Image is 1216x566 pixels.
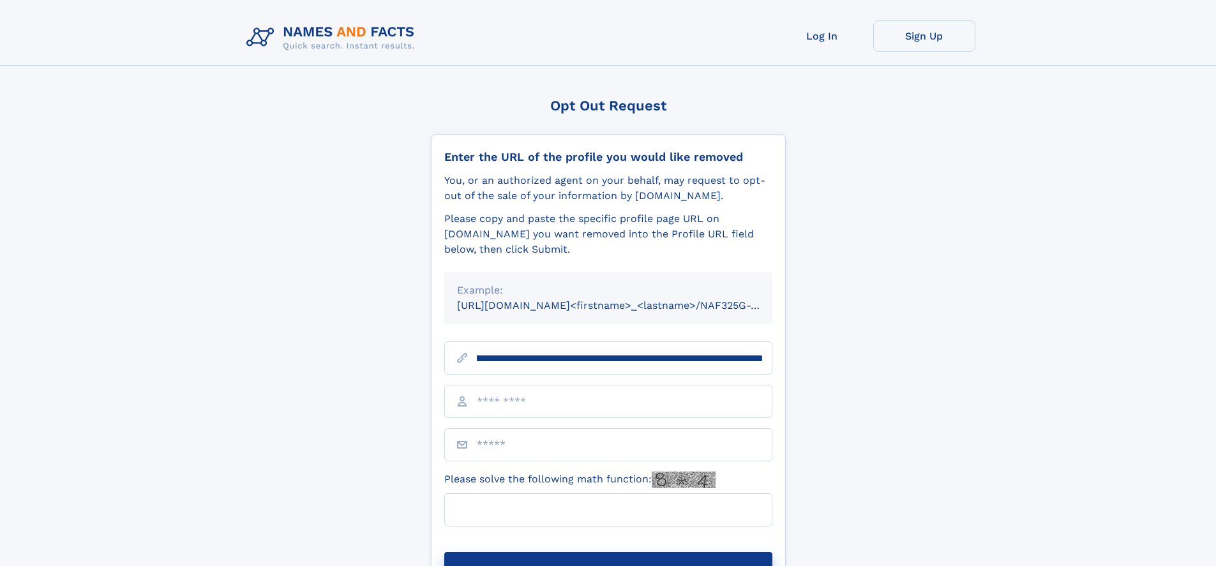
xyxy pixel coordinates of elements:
[873,20,975,52] a: Sign Up
[444,150,772,164] div: Enter the URL of the profile you would like removed
[457,283,760,298] div: Example:
[771,20,873,52] a: Log In
[444,173,772,204] div: You, or an authorized agent on your behalf, may request to opt-out of the sale of your informatio...
[457,299,797,311] small: [URL][DOMAIN_NAME]<firstname>_<lastname>/NAF325G-xxxxxxxx
[444,211,772,257] div: Please copy and paste the specific profile page URL on [DOMAIN_NAME] you want removed into the Pr...
[431,98,786,114] div: Opt Out Request
[241,20,425,55] img: Logo Names and Facts
[444,472,716,488] label: Please solve the following math function:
